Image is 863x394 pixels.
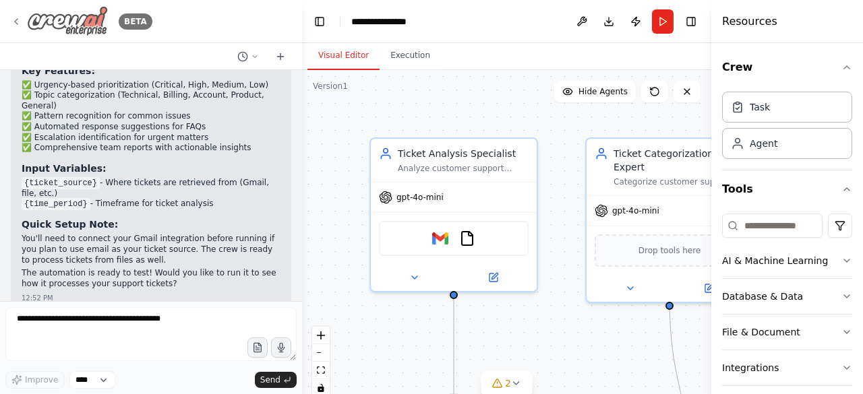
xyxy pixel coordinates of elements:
[232,48,264,65] button: Switch to previous chat
[722,315,852,350] button: File & Document
[270,48,291,65] button: Start a new chat
[25,374,58,385] span: Improve
[27,6,108,36] img: Logo
[22,199,280,209] li: - Timeframe for ticket analysis
[722,279,852,314] button: Database & Data
[614,176,744,187] div: Categorize customer support tickets by urgency level (Critical, High, Medium, Low) and topic cate...
[396,192,444,203] span: gpt-4o-mini
[312,362,330,379] button: fit view
[22,133,280,143] li: ✅ Escalation identification for urgent matters
[638,244,701,257] span: Drop tools here
[398,147,529,160] div: Ticket Analysis Specialist
[312,344,330,362] button: zoom out
[505,376,511,390] span: 2
[22,219,118,230] strong: Quick Setup Note:
[750,100,770,114] div: Task
[682,12,701,31] button: Hide right sidebar
[722,254,828,267] div: AI & Machine Learning
[22,90,280,111] li: ✅ Topic categorization (Technical, Billing, Account, Product, General)
[455,269,531,286] button: Open in side panel
[307,42,380,70] button: Visual Editor
[554,81,636,102] button: Hide Agents
[5,371,64,389] button: Improve
[380,42,441,70] button: Execution
[459,230,475,247] img: FileReadTool
[22,198,90,210] code: {time_period}
[722,350,852,385] button: Integrations
[22,293,53,303] div: 12:52 PM
[22,111,280,122] li: ✅ Pattern recognition for common issues
[722,243,852,278] button: AI & Machine Learning
[22,178,280,199] li: - Where tickets are retrieved from (Gmail, file, etc.)
[432,230,448,247] img: Gmail
[750,137,777,150] div: Agent
[22,65,95,76] strong: Key Features:
[255,372,297,388] button: Send
[671,280,747,296] button: Open in side panel
[351,15,419,28] nav: breadcrumb
[722,170,852,208] button: Tools
[119,13,152,30] div: BETA
[312,327,330,344] button: zoom in
[722,290,803,303] div: Database & Data
[578,86,628,97] span: Hide Agents
[22,177,100,189] code: {ticket_source}
[612,205,659,216] span: gpt-4o-mini
[22,268,280,289] p: The automation is ready to test! Would you like to run it to see how it processes your support ti...
[722,86,852,170] div: Crew
[310,12,329,31] button: Hide left sidebar
[22,122,280,133] li: ✅ Automated response suggestions for FAQs
[247,337,268,358] button: Upload files
[722,325,800,339] div: File & Document
[22,234,280,265] p: You'll need to connect your Gmail integration before running if you plan to use email as your tic...
[22,143,280,154] li: ✅ Comprehensive team reports with actionable insights
[398,163,529,174] div: Analyze customer support tickets from {ticket_source} to extract key information, identify ticket...
[271,337,291,358] button: Click to speak your automation idea
[22,163,107,174] strong: Input Variables:
[22,80,280,91] li: ✅ Urgency-based prioritization (Critical, High, Medium, Low)
[722,48,852,86] button: Crew
[369,137,538,292] div: Ticket Analysis SpecialistAnalyze customer support tickets from {ticket_source} to extract key in...
[260,374,280,385] span: Send
[585,137,754,303] div: Ticket Categorization ExpertCategorize customer support tickets by urgency level (Critical, High,...
[722,13,777,30] h4: Resources
[313,81,348,92] div: Version 1
[722,361,779,374] div: Integrations
[614,147,744,174] div: Ticket Categorization Expert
